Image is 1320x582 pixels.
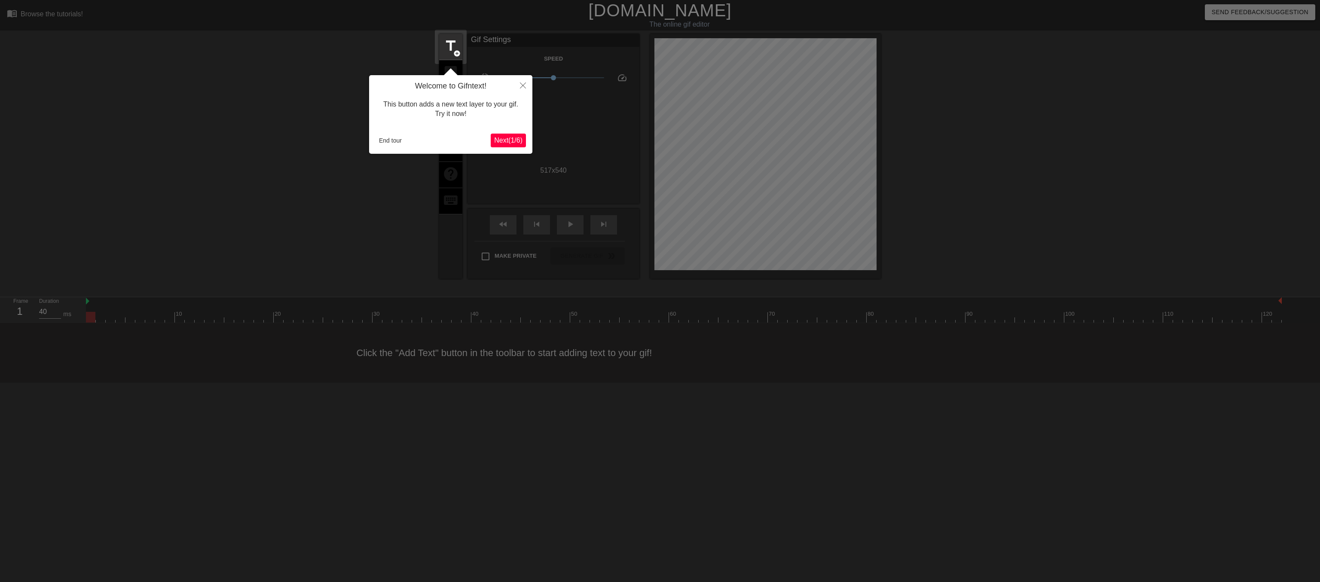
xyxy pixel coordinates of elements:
span: Next ( 1 / 6 ) [494,137,522,144]
div: This button adds a new text layer to your gif. Try it now! [376,91,526,128]
button: Close [513,75,532,95]
button: Next [491,134,526,147]
h4: Welcome to Gifntext! [376,82,526,91]
button: End tour [376,134,405,147]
